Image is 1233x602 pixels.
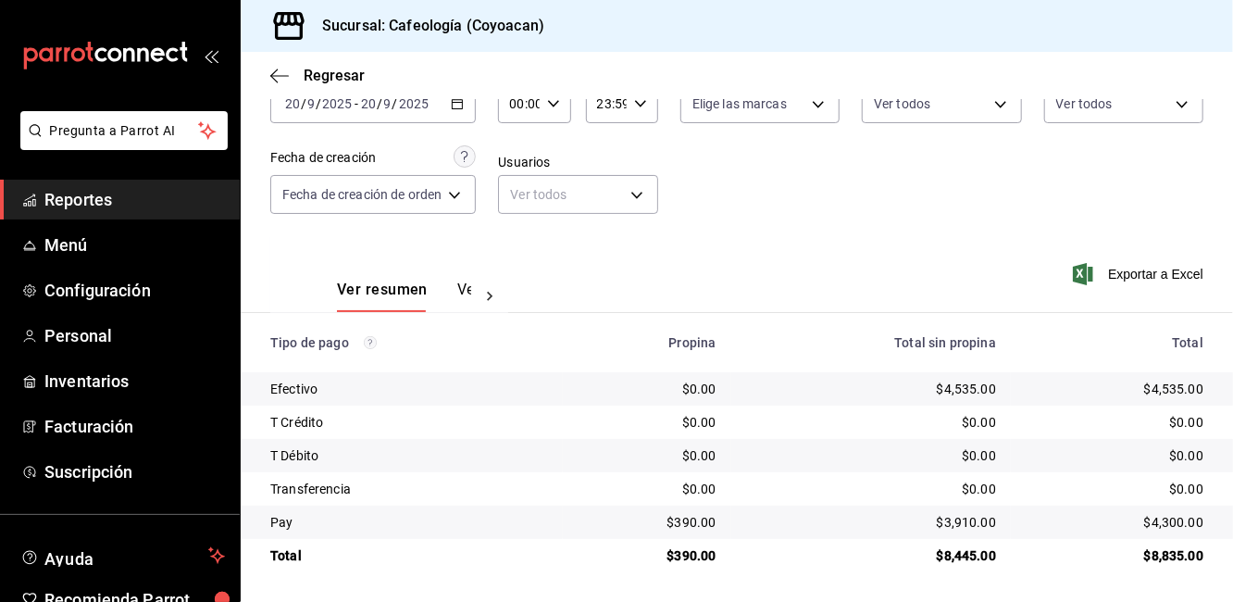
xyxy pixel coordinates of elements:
div: $0.00 [578,480,716,498]
div: $8,445.00 [746,546,996,565]
input: -- [383,96,392,111]
button: Ver pagos [457,281,527,312]
label: Usuarios [498,157,657,169]
span: Ayuda [44,545,201,567]
span: Configuración [44,278,225,303]
div: $4,300.00 [1026,513,1203,532]
span: / [392,96,398,111]
div: $4,535.00 [746,380,996,398]
input: -- [360,96,377,111]
span: Ver todos [1056,94,1113,113]
button: Exportar a Excel [1077,263,1203,285]
span: Facturación [44,414,225,439]
h3: Sucursal: Cafeología (Coyoacan) [307,15,544,37]
div: $3,910.00 [746,513,996,532]
div: Total sin propina [746,335,996,350]
button: Pregunta a Parrot AI [20,111,228,150]
div: Ver todos [498,175,657,214]
div: Pay [270,513,548,532]
div: navigation tabs [337,281,471,312]
div: $390.00 [578,546,716,565]
div: Efectivo [270,380,548,398]
div: $4,535.00 [1026,380,1203,398]
div: $0.00 [578,413,716,432]
div: Total [1026,335,1203,350]
input: ---- [398,96,430,111]
div: $8,835.00 [1026,546,1203,565]
button: Ver resumen [337,281,428,312]
span: - [355,96,358,111]
div: Transferencia [270,480,548,498]
span: Inventarios [44,369,225,394]
a: Pregunta a Parrot AI [13,134,228,154]
div: T Débito [270,446,548,465]
span: Fecha de creación de orden [282,185,442,204]
div: $390.00 [578,513,716,532]
div: $0.00 [578,446,716,465]
div: Total [270,546,548,565]
span: / [301,96,306,111]
span: Pregunta a Parrot AI [50,121,199,141]
span: Ver todos [874,94,930,113]
svg: Los pagos realizados con Pay y otras terminales son montos brutos. [364,336,377,349]
button: Regresar [270,67,365,84]
div: Propina [578,335,716,350]
input: ---- [321,96,353,111]
div: Fecha de creación [270,148,376,168]
span: Reportes [44,187,225,212]
button: open_drawer_menu [204,48,218,63]
span: Personal [44,323,225,348]
input: -- [306,96,316,111]
span: Regresar [304,67,365,84]
div: $0.00 [746,413,996,432]
div: T Crédito [270,413,548,432]
div: $0.00 [746,446,996,465]
span: Suscripción [44,459,225,484]
div: $0.00 [1026,480,1203,498]
span: / [377,96,382,111]
input: -- [284,96,301,111]
div: $0.00 [746,480,996,498]
span: Elige las marcas [692,94,787,113]
div: $0.00 [1026,413,1203,432]
div: Tipo de pago [270,335,548,350]
div: $0.00 [1026,446,1203,465]
div: $0.00 [578,380,716,398]
span: Menú [44,232,225,257]
span: / [316,96,321,111]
